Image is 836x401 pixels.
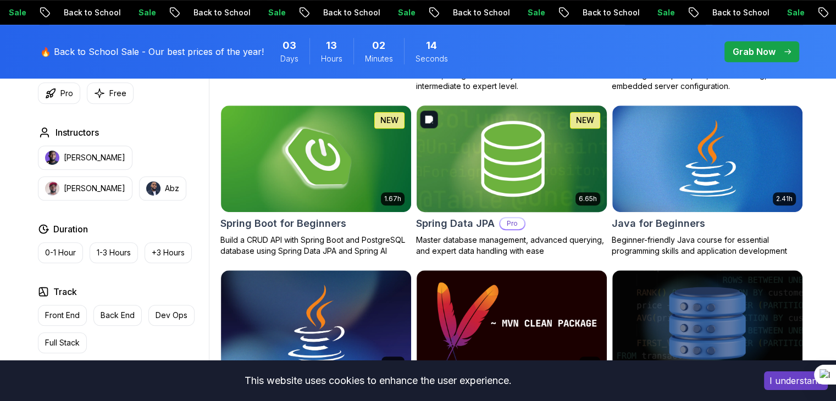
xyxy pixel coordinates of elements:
img: instructor img [45,151,59,165]
p: 🔥 Back to School Sale - Our best prices of the year! [40,45,264,58]
img: Java for Developers card [221,270,411,377]
span: 3 Days [283,38,296,53]
button: +3 Hours [145,242,192,263]
span: Minutes [365,53,393,64]
p: Full Stack [45,337,80,348]
p: Sale [778,7,813,18]
p: [PERSON_NAME] [64,183,125,194]
p: 6.65h [579,194,597,203]
button: instructor img[PERSON_NAME] [38,146,132,170]
button: Full Stack [38,332,87,353]
button: Front End [38,305,87,326]
span: 14 Seconds [426,38,437,53]
button: Dev Ops [148,305,195,326]
img: Java for Beginners card [612,105,802,212]
p: Free [109,88,126,99]
p: Sale [259,7,294,18]
p: Back to School [184,7,259,18]
p: 9.18h [385,359,401,367]
h2: Track [53,285,77,298]
a: Java for Beginners card2.41hJava for BeginnersBeginner-friendly Java course for essential program... [612,105,803,257]
p: 1-3 Hours [97,247,131,258]
p: Sale [518,7,553,18]
p: NEW [576,115,594,126]
a: Spring Data JPA card6.65hNEWSpring Data JPAProMaster database management, advanced querying, and ... [416,105,607,257]
span: 2 Minutes [372,38,385,53]
p: Pro [500,218,524,229]
p: Build a CRUD API with Spring Boot and PostgreSQL database using Spring Data JPA and Spring AI [220,235,412,257]
p: Abz [165,183,179,194]
button: instructor img[PERSON_NAME] [38,176,132,200]
p: Back to School [314,7,389,18]
p: 54m [583,359,597,367]
p: Front End [45,310,80,321]
span: Days [280,53,298,64]
h2: Spring Boot for Beginners [220,216,346,231]
span: 13 Hours [326,38,337,53]
p: 0-1 Hour [45,247,76,258]
p: [PERSON_NAME] [64,152,125,163]
img: Advanced Databases card [612,270,802,377]
p: 1.67h [384,194,401,203]
p: Pro [60,88,73,99]
p: +3 Hours [152,247,185,258]
p: Back to School [703,7,778,18]
span: Hours [321,53,342,64]
p: NEW [380,115,398,126]
img: Spring Boot for Beginners card [221,105,411,212]
img: Spring Data JPA card [412,103,611,214]
div: This website uses cookies to enhance the user experience. [8,369,748,393]
button: Pro [38,82,80,104]
img: Maven Essentials card [417,270,607,377]
button: Accept cookies [764,371,828,390]
p: Back to School [54,7,129,18]
p: Sale [389,7,424,18]
p: Beginner-friendly Java course for essential programming skills and application development [612,235,803,257]
h2: Duration [53,222,88,236]
p: Master database management, advanced querying, and expert data handling with ease [416,235,607,257]
p: Sale [648,7,683,18]
p: Dev Ops [156,310,187,321]
p: 2.41h [776,194,793,203]
span: Seconds [416,53,448,64]
a: Spring Boot for Beginners card1.67hNEWSpring Boot for BeginnersBuild a CRUD API with Spring Boot ... [220,105,412,257]
h2: Java for Beginners [612,216,705,231]
p: Back to School [444,7,518,18]
img: instructor img [146,181,160,196]
h2: Instructors [56,126,99,139]
p: Grab Now [733,45,776,58]
p: Back End [101,310,135,321]
button: Back End [93,305,142,326]
h2: Spring Data JPA [416,216,495,231]
p: Sale [129,7,164,18]
button: instructor imgAbz [139,176,186,200]
img: instructor img [45,181,59,196]
p: Back to School [573,7,648,18]
button: Free [87,82,134,104]
button: 1-3 Hours [90,242,138,263]
button: 0-1 Hour [38,242,83,263]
